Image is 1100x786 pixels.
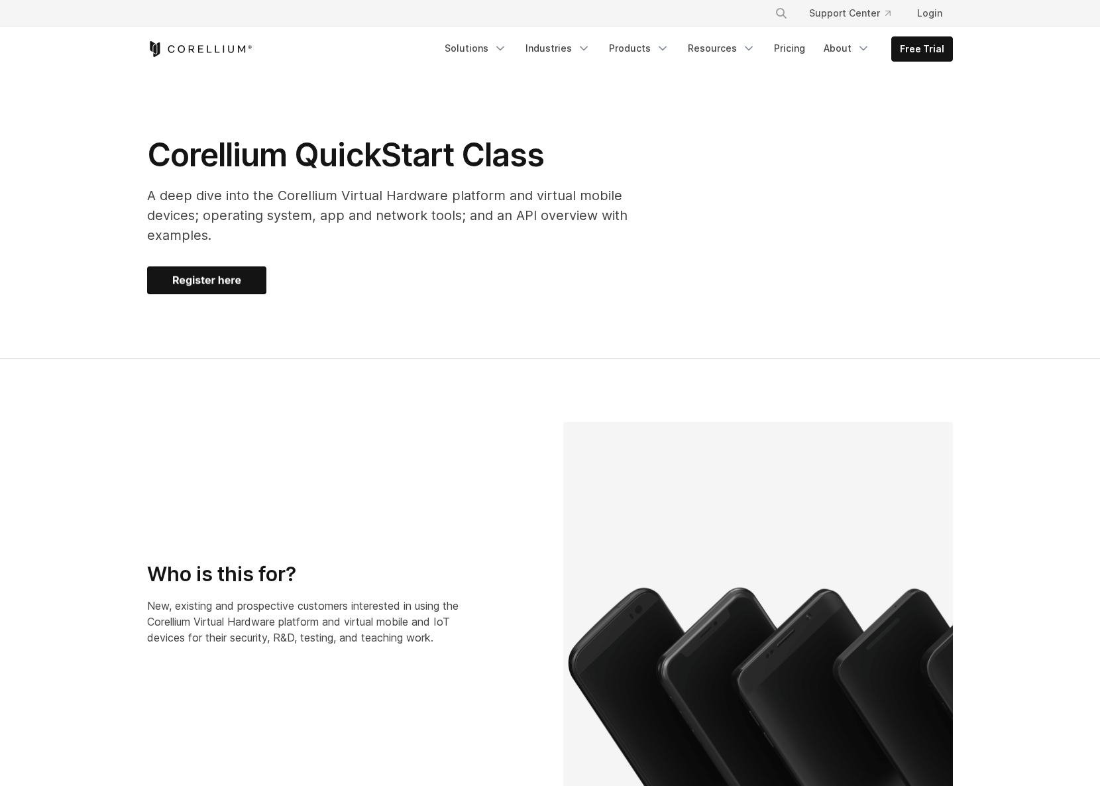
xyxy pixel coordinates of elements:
a: Corellium Home [147,41,252,57]
a: Support Center [798,1,901,25]
span: New, existing and prospective customers interested in using the Corellium Virtual Hardware platfo... [147,599,459,644]
h1: Corellium QuickStart Class [147,135,677,175]
a: Products [601,36,677,60]
a: About [816,36,878,60]
a: Free Trial [892,37,952,61]
img: Register here [147,266,266,294]
p: A deep dive into the Corellium Virtual Hardware platform and virtual mobile devices; operating sy... [147,186,677,245]
a: Pricing [766,36,813,60]
div: Navigation Menu [437,36,953,62]
button: Search [769,1,793,25]
h3: Who is this for? [147,562,486,587]
a: Resources [680,36,763,60]
a: Login [907,1,953,25]
a: Solutions [437,36,515,60]
div: Navigation Menu [759,1,953,25]
a: Industries [518,36,598,60]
